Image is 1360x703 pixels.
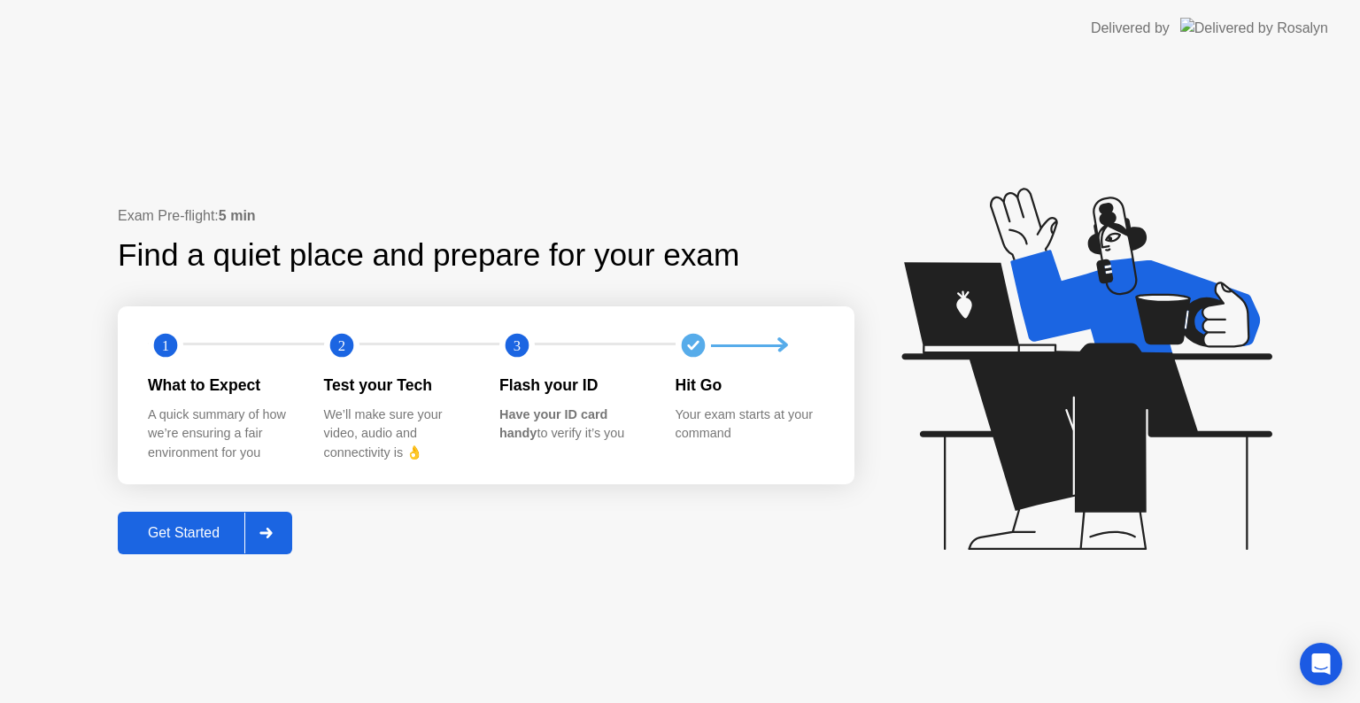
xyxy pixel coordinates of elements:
div: We’ll make sure your video, audio and connectivity is 👌 [324,406,472,463]
div: Test your Tech [324,374,472,397]
div: A quick summary of how we’re ensuring a fair environment for you [148,406,296,463]
div: Get Started [123,525,244,541]
div: Open Intercom Messenger [1300,643,1342,685]
div: What to Expect [148,374,296,397]
div: Find a quiet place and prepare for your exam [118,232,742,279]
img: Delivered by Rosalyn [1180,18,1328,38]
div: Your exam starts at your command [676,406,823,444]
div: Hit Go [676,374,823,397]
div: Exam Pre-flight: [118,205,854,227]
button: Get Started [118,512,292,554]
text: 1 [162,337,169,354]
text: 3 [514,337,521,354]
div: Flash your ID [499,374,647,397]
text: 2 [337,337,344,354]
div: to verify it’s you [499,406,647,444]
b: 5 min [219,208,256,223]
div: Delivered by [1091,18,1170,39]
b: Have your ID card handy [499,407,607,441]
